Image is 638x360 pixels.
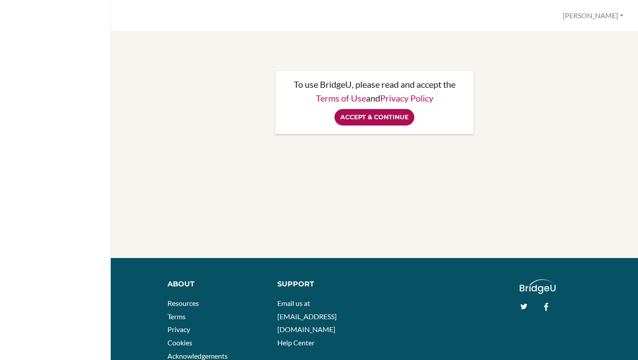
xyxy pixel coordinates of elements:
[316,93,366,103] a: Terms of Use
[380,93,433,103] a: Privacy Policy
[559,8,627,24] button: [PERSON_NAME]
[284,80,465,89] p: To use BridgeU, please read and accept the
[167,325,190,333] a: Privacy
[167,279,265,290] div: About
[335,109,414,125] input: Accept & Continue
[277,279,368,290] div: Support
[277,338,315,347] a: Help Center
[520,279,556,294] img: logo_white@2x-f4f0deed5e89b7ecb1c2cc34c3e3d731f90f0f143d5ea2071677605dd97b5244.png
[277,299,337,333] a: Email us at [EMAIL_ADDRESS][DOMAIN_NAME]
[167,312,186,321] a: Terms
[167,338,192,347] a: Cookies
[284,94,465,102] p: and
[167,299,199,307] a: Resources
[167,352,228,360] a: Acknowledgements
